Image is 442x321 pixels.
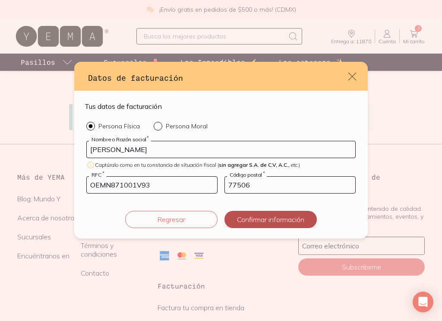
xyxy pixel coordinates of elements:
span: sin agregar S.A. de C.V, A.C., [219,162,290,168]
h3: Datos de facturación [88,72,347,83]
button: Regresar [125,211,218,228]
p: Persona Física [98,122,140,130]
p: Persona Moral [166,122,208,130]
label: Nombre o Razón social [89,136,151,142]
span: Captúralo como en tu constancia de situación fiscal ( etc.) [95,162,300,168]
div: default [74,62,368,238]
div: Open Intercom Messenger [413,292,433,312]
h4: Tus datos de facturación [85,101,162,111]
label: Código postal [227,171,267,178]
button: Confirmar información [224,211,317,228]
label: RFC [89,171,107,178]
